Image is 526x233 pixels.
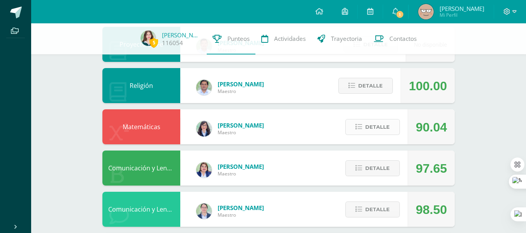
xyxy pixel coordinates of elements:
[218,121,264,129] span: [PERSON_NAME]
[311,23,368,54] a: Trayectoria
[409,68,447,103] div: 100.00
[365,161,390,175] span: Detalle
[274,35,306,43] span: Actividades
[102,192,180,227] div: Comunicación y Lenguaje Inglés
[365,202,390,217] span: Detalle
[196,121,212,137] img: 01c6c64f30021d4204c203f22eb207bb.png
[218,170,264,177] span: Maestro
[218,212,264,218] span: Maestro
[150,38,158,47] span: 5
[218,163,264,170] span: [PERSON_NAME]
[418,4,434,19] img: a2f95568c6cbeebfa5626709a5edd4e5.png
[365,120,390,134] span: Detalle
[416,110,447,145] div: 90.04
[440,12,484,18] span: Mi Perfil
[196,80,212,95] img: f767cae2d037801592f2ba1a5db71a2a.png
[196,203,212,219] img: bdeda482c249daf2390eb3a441c038f2.png
[218,204,264,212] span: [PERSON_NAME]
[338,78,393,94] button: Detalle
[416,151,447,186] div: 97.65
[102,68,180,103] div: Religión
[207,23,255,54] a: Punteos
[227,35,250,43] span: Punteos
[389,35,417,43] span: Contactos
[141,30,156,46] img: 384b1cc24cb8b618a4ed834f4e5b33af.png
[368,23,422,54] a: Contactos
[218,88,264,95] span: Maestro
[196,162,212,178] img: 97caf0f34450839a27c93473503a1ec1.png
[345,160,400,176] button: Detalle
[440,5,484,12] span: [PERSON_NAME]
[162,39,183,47] a: 116054
[331,35,362,43] span: Trayectoria
[218,80,264,88] span: [PERSON_NAME]
[396,10,404,19] span: 1
[358,79,383,93] span: Detalle
[218,129,264,136] span: Maestro
[345,119,400,135] button: Detalle
[416,192,447,227] div: 98.50
[345,201,400,217] button: Detalle
[255,23,311,54] a: Actividades
[102,109,180,144] div: Matemáticas
[162,31,201,39] a: [PERSON_NAME]
[102,151,180,186] div: Comunicación y Lenguaje Idioma Español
